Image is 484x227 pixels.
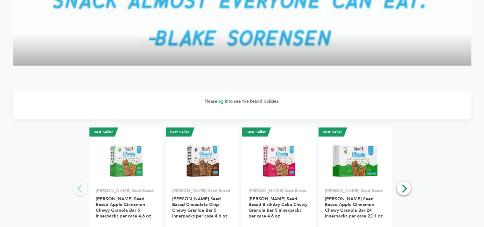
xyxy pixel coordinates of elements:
[256,138,302,184] img: Blake's Seed Based Birthday Cake Chewy Granola Bar 5 innerpacks per case 4.6 oz
[179,138,225,184] img: Blake's Seed Based Chocolate Chip Chewy Granloa Bar 5 innerpacks per case 4.6 oz
[19,97,465,105] p: Please to see the brand policies.
[324,138,385,183] img: Blake's Seed Based Apple Cinnamon Chewy Granola Bar 24 innerpacks per case 22.1 oz
[249,196,307,219] a: [PERSON_NAME] Seed Based Birthday Cake Chewy Granola Bar 5 innerpacks per case 4.6 oz
[103,138,149,184] img: Blake's Seed Based Apple Cinnamon Chewy Granola Bar 5 innerpacks per case 4.6 oz
[325,188,385,193] p: [PERSON_NAME] Seed Based
[172,196,228,219] a: [PERSON_NAME] Seed Based Chocolate Chip Chewy Granloa Bar 5 innerpacks per case 4.6 oz
[397,181,411,195] button: Next
[249,188,309,193] p: [PERSON_NAME] Seed Based
[217,98,228,104] a: log in
[96,196,151,219] a: [PERSON_NAME] Seed Based Apple Cinnamon Chewy Granola Bar 5 innerpacks per case 4.6 oz
[172,188,233,193] p: [PERSON_NAME] Seed Based
[96,188,156,193] p: [PERSON_NAME] Seed Based
[325,196,382,219] a: [PERSON_NAME] Seed Based Apple Cinnamon Chewy Granola Bar 24 innerpacks per case 22.1 oz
